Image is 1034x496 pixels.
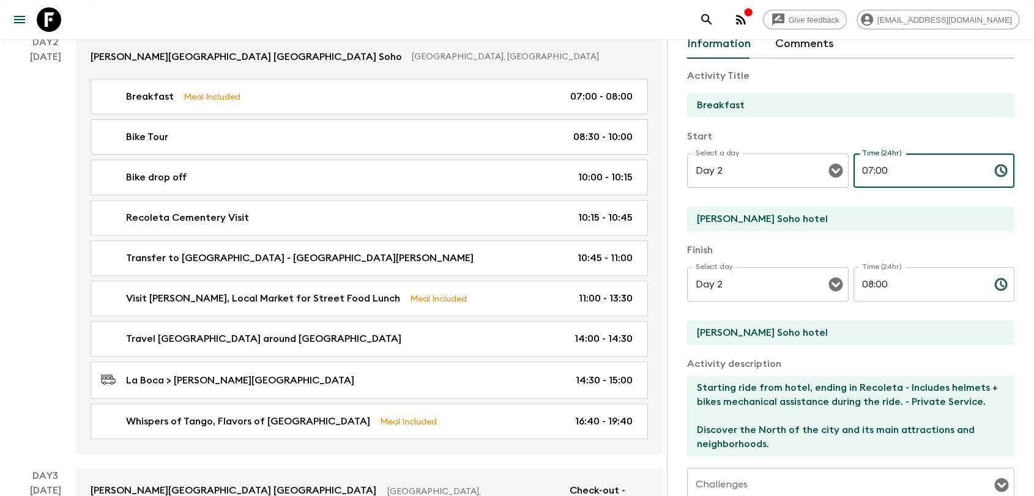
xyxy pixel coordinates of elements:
a: Recoleta Cementery Visit10:15 - 10:45 [91,200,648,235]
p: Meal Included [184,90,240,103]
a: Whispers of Tango, Flavors of [GEOGRAPHIC_DATA]Meal Included16:40 - 19:40 [91,404,648,439]
label: Select a day [696,148,739,158]
button: Open [827,162,844,179]
p: 10:00 - 10:15 [578,170,633,185]
p: 07:00 - 08:00 [570,89,633,104]
input: hh:mm [854,267,984,302]
p: Breakfast [126,89,174,104]
button: Choose time, selected time is 7:00 AM [989,158,1013,183]
p: Day 3 [15,468,76,483]
div: [DATE] [30,50,61,454]
p: Recoleta Cementery Visit [126,210,249,225]
input: E.g Hozuagawa boat tour [687,93,1005,117]
p: Meal Included [410,292,467,305]
p: [GEOGRAPHIC_DATA], [GEOGRAPHIC_DATA] [412,51,638,63]
a: Bike Tour08:30 - 10:00 [91,119,648,155]
p: Meal Included [380,415,437,428]
p: 11:00 - 13:30 [579,291,633,306]
a: Bike drop off10:00 - 10:15 [91,160,648,195]
a: Travel [GEOGRAPHIC_DATA] around [GEOGRAPHIC_DATA]14:00 - 14:30 [91,321,648,357]
p: Visit [PERSON_NAME], Local Market for Street Food Lunch [126,291,400,306]
input: End Location (leave blank if same as Start) [687,320,1005,345]
label: Select day [696,262,733,272]
p: Activity Title [687,68,1014,83]
p: Bike Tour [126,130,168,144]
p: Whispers of Tango, Flavors of [GEOGRAPHIC_DATA] [126,414,370,429]
p: Travel [GEOGRAPHIC_DATA] around [GEOGRAPHIC_DATA] [126,331,401,346]
button: Choose time, selected time is 8:00 AM [989,272,1013,297]
button: Information [687,29,751,59]
p: La Boca > [PERSON_NAME][GEOGRAPHIC_DATA] [126,373,354,388]
p: 10:45 - 11:00 [578,251,633,265]
input: hh:mm [854,154,984,188]
a: Visit [PERSON_NAME], Local Market for Street Food LunchMeal Included11:00 - 13:30 [91,281,648,316]
input: Start Location [687,207,1005,231]
button: menu [7,7,32,32]
button: search adventures [694,7,719,32]
button: Open [827,276,844,293]
p: Day 2 [15,35,76,50]
a: Transfer to [GEOGRAPHIC_DATA] - [GEOGRAPHIC_DATA][PERSON_NAME]10:45 - 11:00 [91,240,648,276]
p: Activity description [687,357,1014,371]
p: 14:00 - 14:30 [575,331,633,346]
p: Transfer to [GEOGRAPHIC_DATA] - [GEOGRAPHIC_DATA][PERSON_NAME] [126,251,474,265]
label: Time (24hr) [862,262,902,272]
p: Finish [687,243,1014,257]
p: Bike drop off [126,170,187,185]
a: [PERSON_NAME][GEOGRAPHIC_DATA] [GEOGRAPHIC_DATA] Soho[GEOGRAPHIC_DATA], [GEOGRAPHIC_DATA] [76,35,663,79]
a: La Boca > [PERSON_NAME][GEOGRAPHIC_DATA]14:30 - 15:00 [91,361,648,399]
div: [EMAIL_ADDRESS][DOMAIN_NAME] [857,10,1019,29]
p: 16:40 - 19:40 [575,414,633,429]
span: Give feedback [782,15,846,24]
p: 14:30 - 15:00 [576,373,633,388]
p: [PERSON_NAME][GEOGRAPHIC_DATA] [GEOGRAPHIC_DATA] Soho [91,50,402,64]
button: Open [993,476,1010,494]
a: BreakfastMeal Included07:00 - 08:00 [91,79,648,114]
button: Comments [775,29,834,59]
a: Give feedback [763,10,847,29]
span: [EMAIL_ADDRESS][DOMAIN_NAME] [871,15,1019,24]
p: 10:15 - 10:45 [578,210,633,225]
label: Time (24hr) [862,148,902,158]
p: 08:30 - 10:00 [573,130,633,144]
p: Start [687,129,1014,144]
